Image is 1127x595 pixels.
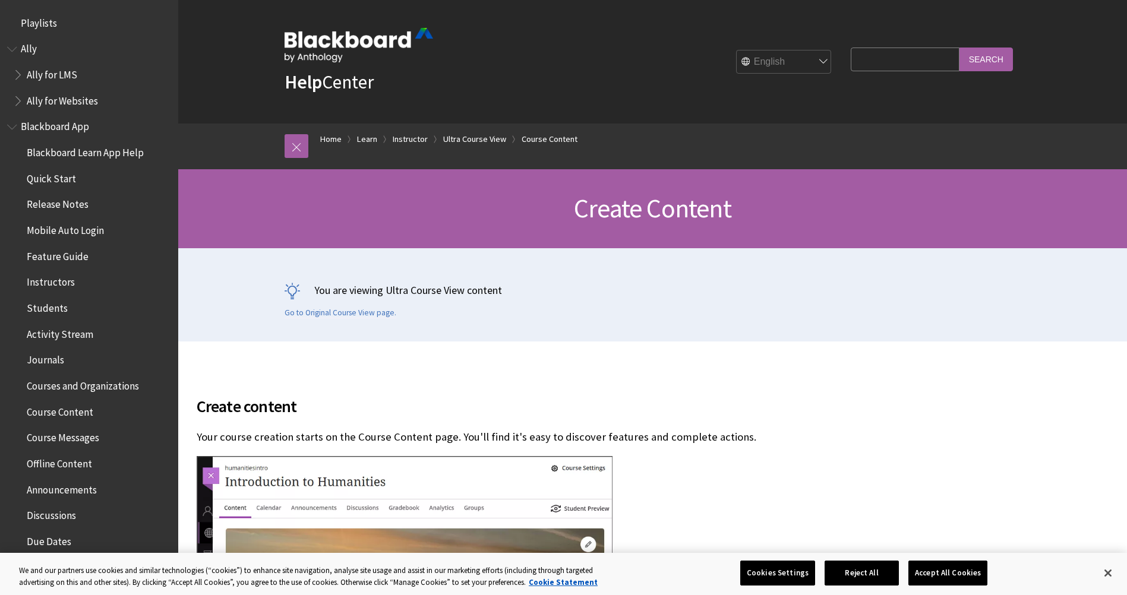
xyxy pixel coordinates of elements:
nav: Book outline for Playlists [7,13,171,33]
a: Instructor [393,132,428,147]
span: Instructors [27,273,75,289]
img: Blackboard by Anthology [285,28,433,62]
span: Due Dates [27,531,71,547]
button: Cookies Settings [740,561,815,585]
span: Course Messages [27,428,99,444]
span: Discussions [27,505,76,521]
button: Close [1095,560,1121,586]
a: Ultra Course View [443,132,506,147]
p: You are viewing Ultra Course View content [285,283,1021,297]
span: Ally [21,39,37,55]
span: Quick Start [27,169,76,185]
span: Courses and Organizations [27,376,139,392]
button: Reject All [825,561,899,585]
span: Ally for LMS [27,65,77,81]
span: Create content [197,394,933,419]
div: We and our partners use cookies and similar technologies (“cookies”) to enhance site navigation, ... [19,565,620,588]
span: Mobile Auto Login [27,220,104,236]
strong: Help [285,70,322,94]
a: Course Content [522,132,577,147]
a: HelpCenter [285,70,374,94]
span: Activity Stream [27,324,93,340]
select: Site Language Selector [737,50,832,74]
span: Create Content [574,192,731,224]
span: Blackboard App [21,117,89,133]
span: Ally for Websites [27,91,98,107]
span: Release Notes [27,195,89,211]
p: Your course creation starts on the Course Content page. You'll find it's easy to discover feature... [197,429,933,445]
a: Home [320,132,342,147]
span: Students [27,298,68,314]
span: Course Content [27,402,93,418]
a: Learn [357,132,377,147]
button: Accept All Cookies [908,561,987,585]
span: Feature Guide [27,246,89,262]
span: Blackboard Learn App Help [27,143,144,159]
a: Go to Original Course View page. [285,308,396,318]
span: Playlists [21,13,57,29]
input: Search [959,48,1013,71]
span: Offline Content [27,454,92,470]
nav: Book outline for Anthology Ally Help [7,39,171,111]
span: Announcements [27,480,97,496]
a: More information about your privacy, opens in a new tab [529,577,598,587]
span: Journals [27,350,64,366]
